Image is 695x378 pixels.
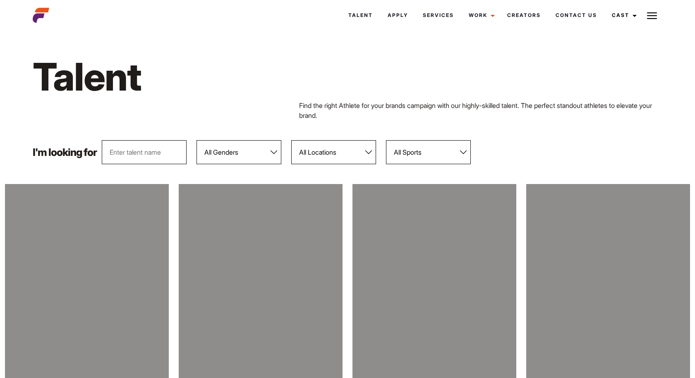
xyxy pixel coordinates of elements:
[415,4,461,26] a: Services
[461,4,500,26] a: Work
[33,147,97,158] p: I'm looking for
[33,53,396,100] h1: Talent
[604,4,642,26] a: Cast
[341,4,380,26] a: Talent
[548,4,604,26] a: Contact Us
[380,4,415,26] a: Apply
[647,11,657,21] img: Burger icon
[102,140,187,164] input: Enter talent name
[299,100,662,120] p: Find the right Athlete for your brands campaign with our highly-skilled talent. The perfect stand...
[500,4,548,26] a: Creators
[33,7,49,24] img: cropped-aefm-brand-fav-22-square.png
